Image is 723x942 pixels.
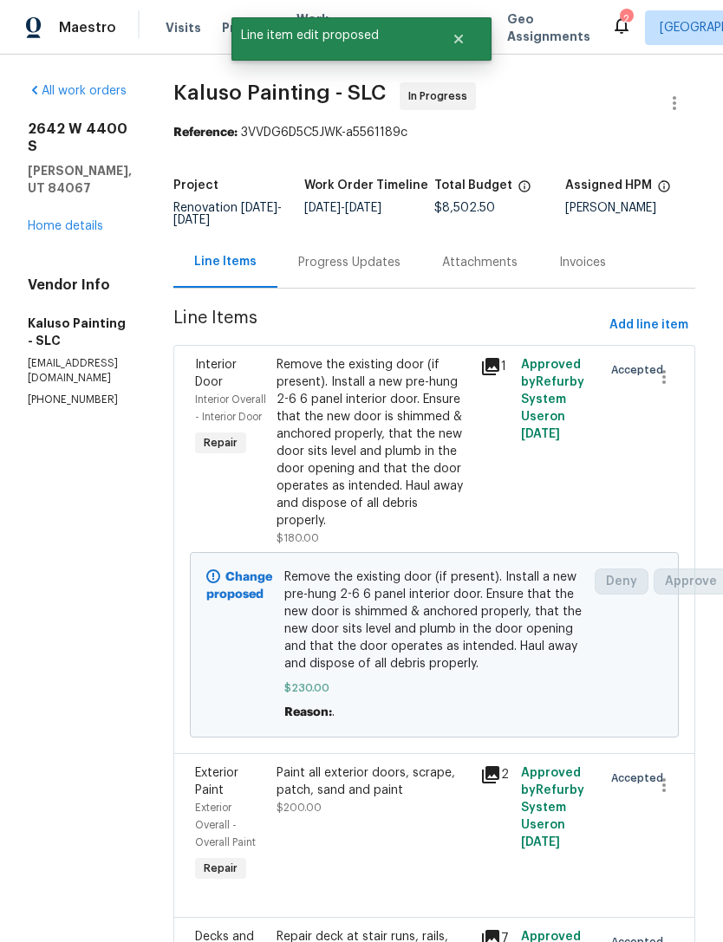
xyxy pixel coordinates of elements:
[173,214,210,226] span: [DATE]
[173,179,218,192] h5: Project
[565,202,696,214] div: [PERSON_NAME]
[507,10,590,45] span: Geo Assignments
[195,359,237,388] span: Interior Door
[173,309,602,341] span: Line Items
[296,10,341,45] span: Work Orders
[195,802,256,848] span: Exterior Overall - Overall Paint
[284,679,585,697] span: $230.00
[565,179,652,192] h5: Assigned HPM
[620,10,632,28] div: 2
[595,568,648,594] button: Deny
[277,802,322,813] span: $200.00
[434,179,512,192] h5: Total Budget
[408,88,474,105] span: In Progress
[166,19,201,36] span: Visits
[521,767,584,848] span: Approved by Refurby System User on
[521,359,584,440] span: Approved by Refurby System User on
[345,202,381,214] span: [DATE]
[442,254,518,271] div: Attachments
[173,202,282,226] span: -
[521,428,560,440] span: [DATE]
[195,394,266,422] span: Interior Overall - Interior Door
[173,82,386,103] span: Kaluso Painting - SLC
[241,202,277,214] span: [DATE]
[559,254,606,271] div: Invoices
[298,254,401,271] div: Progress Updates
[194,253,257,270] div: Line Items
[197,434,244,452] span: Repair
[657,179,671,202] span: The hpm assigned to this work order.
[277,764,470,799] div: Paint all exterior doors, scrape, patch, sand and paint
[28,162,132,197] h5: [PERSON_NAME], UT 84067
[518,179,531,202] span: The total cost of line items that have been proposed by Opendoor. This sum includes line items th...
[222,19,276,36] span: Projects
[332,706,335,718] span: .
[611,770,670,787] span: Accepted
[521,836,560,848] span: [DATE]
[480,764,511,785] div: 2
[231,17,430,54] span: Line item edit proposed
[284,706,332,718] span: Reason:
[195,767,238,796] span: Exterior Paint
[206,571,272,601] b: Change proposed
[28,393,132,407] p: [PHONE_NUMBER]
[28,276,132,294] h4: Vendor Info
[602,309,695,341] button: Add line item
[304,202,381,214] span: -
[434,202,495,214] span: $8,502.50
[28,356,132,386] p: [EMAIL_ADDRESS][DOMAIN_NAME]
[609,315,688,336] span: Add line item
[59,19,116,36] span: Maestro
[480,356,511,377] div: 1
[173,202,282,226] span: Renovation
[28,315,132,349] h5: Kaluso Painting - SLC
[173,127,238,139] b: Reference:
[304,179,428,192] h5: Work Order Timeline
[304,202,341,214] span: [DATE]
[28,220,103,232] a: Home details
[277,533,319,543] span: $180.00
[28,120,132,155] h2: 2642 W 4400 S
[284,568,585,672] span: Remove the existing door (if present). Install a new pre-hung 2-6 6 panel interior door. Ensure t...
[277,356,470,529] div: Remove the existing door (if present). Install a new pre-hung 2-6 6 panel interior door. Ensure t...
[430,22,487,56] button: Close
[173,124,695,141] div: 3VVDG6D5C5JWK-a5561189c
[611,361,670,379] span: Accepted
[197,860,244,877] span: Repair
[28,85,127,97] a: All work orders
